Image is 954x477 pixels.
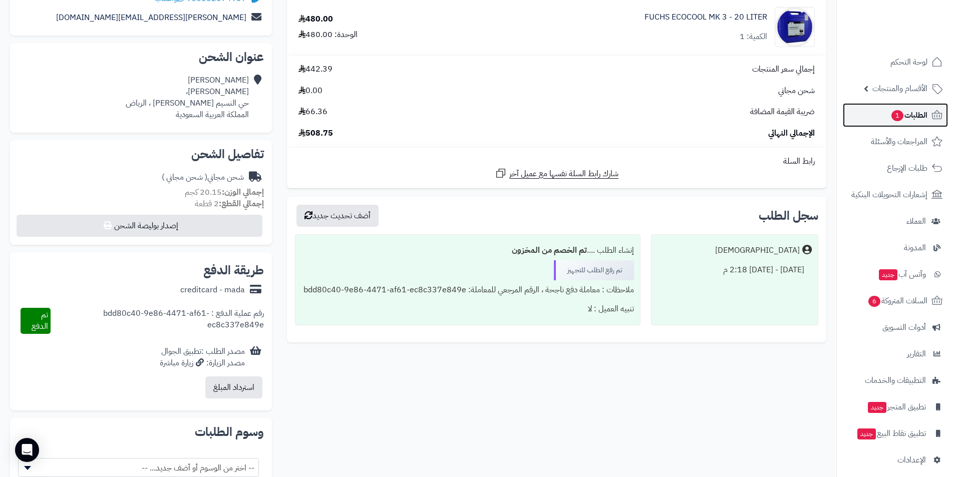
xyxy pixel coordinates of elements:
[887,161,927,175] span: طلبات الإرجاع
[768,128,815,139] span: الإجمالي النهائي
[856,426,926,440] span: تطبيق نقاط البيع
[291,156,822,167] div: رابط السلة
[752,64,815,75] span: إجمالي سعر المنتجات
[298,29,358,41] div: الوحدة: 480.00
[868,402,886,413] span: جديد
[868,296,880,307] span: 6
[18,51,264,63] h2: عنوان الشحن
[15,438,39,462] div: Open Intercom Messenger
[298,128,333,139] span: 508.75
[185,186,264,198] small: 20.15 كجم
[298,106,328,118] span: 66.36
[778,85,815,97] span: شحن مجاني
[890,108,927,122] span: الطلبات
[879,269,897,280] span: جديد
[843,368,948,392] a: التطبيقات والخدمات
[886,27,944,48] img: logo-2.png
[301,280,633,300] div: ملاحظات : معاملة دفع ناجحة ، الرقم المرجعي للمعاملة: bdd80c40-9e86-4471-af61-ec8c337e849e
[867,400,926,414] span: تطبيق المتجر
[857,428,876,439] span: جديد
[906,214,926,228] span: العملاء
[891,110,903,121] span: 1
[298,64,333,75] span: 442.39
[509,168,618,180] span: شارك رابط السلة نفسها مع عميل آخر
[843,209,948,233] a: العملاء
[301,241,633,260] div: إنشاء الطلب ....
[512,244,587,256] b: تم الخصم من المخزون
[740,31,767,43] div: الكمية: 1
[17,215,262,237] button: إصدار بوليصة الشحن
[56,12,246,24] a: [PERSON_NAME][EMAIL_ADDRESS][DOMAIN_NAME]
[160,346,245,369] div: مصدر الطلب :تطبيق الجوال
[907,347,926,361] span: التقارير
[160,357,245,369] div: مصدر الزيارة: زيارة مباشرة
[851,188,927,202] span: إشعارات التحويلات البنكية
[32,309,48,332] span: تم الدفع
[843,183,948,207] a: إشعارات التحويلات البنكية
[759,210,818,222] h3: سجل الطلب
[865,373,926,387] span: التطبيقات والخدمات
[843,342,948,366] a: التقارير
[775,7,814,47] img: 1747821306-FUSCHS-ECOCOOL-MK3-EMULSJA-DO-OBROBKI-SKRAWANIEM-KANISTER-20L-90x90.jpg
[18,458,259,477] span: -- اختر من الوسوم أو أضف جديد... --
[867,294,927,308] span: السلات المتروكة
[301,299,633,319] div: تنبيه العميل : لا
[298,85,323,97] span: 0.00
[843,236,948,260] a: المدونة
[843,448,948,472] a: الإعدادات
[843,130,948,154] a: المراجعات والأسئلة
[843,289,948,313] a: السلات المتروكة6
[890,55,927,69] span: لوحة التحكم
[843,50,948,74] a: لوحة التحكم
[162,171,207,183] span: ( شحن مجاني )
[495,167,618,180] a: شارك رابط السلة نفسها مع عميل آخر
[18,148,264,160] h2: تفاصيل الشحن
[897,453,926,467] span: الإعدادات
[843,103,948,127] a: الطلبات1
[219,198,264,210] strong: إجمالي القطع:
[554,260,634,280] div: تم رفع الطلب للتجهيز
[222,186,264,198] strong: إجمالي الوزن:
[645,12,767,23] a: FUCHS ECOCOOL MK 3 - 20 LITER
[904,241,926,255] span: المدونة
[878,267,926,281] span: وآتس آب
[843,315,948,339] a: أدوات التسويق
[715,245,800,256] div: [DEMOGRAPHIC_DATA]
[162,172,244,183] div: شحن مجاني
[872,82,927,96] span: الأقسام والمنتجات
[180,284,245,296] div: creditcard - mada
[843,156,948,180] a: طلبات الإرجاع
[18,426,264,438] h2: وسوم الطلبات
[843,262,948,286] a: وآتس آبجديد
[296,205,379,227] button: أضف تحديث جديد
[871,135,927,149] span: المراجعات والأسئلة
[195,198,264,210] small: 2 قطعة
[750,106,815,118] span: ضريبة القيمة المضافة
[205,376,262,398] button: استرداد المبلغ
[51,308,264,334] div: رقم عملية الدفع : bdd80c40-9e86-4471-af61-ec8c337e849e
[843,395,948,419] a: تطبيق المتجرجديد
[882,320,926,334] span: أدوات التسويق
[843,421,948,445] a: تطبيق نقاط البيعجديد
[658,260,812,280] div: [DATE] - [DATE] 2:18 م
[126,75,249,120] div: [PERSON_NAME] [PERSON_NAME]، حي النسيم [PERSON_NAME] ، الرياض المملكة العربية السعودية
[203,264,264,276] h2: طريقة الدفع
[298,14,333,25] div: 480.00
